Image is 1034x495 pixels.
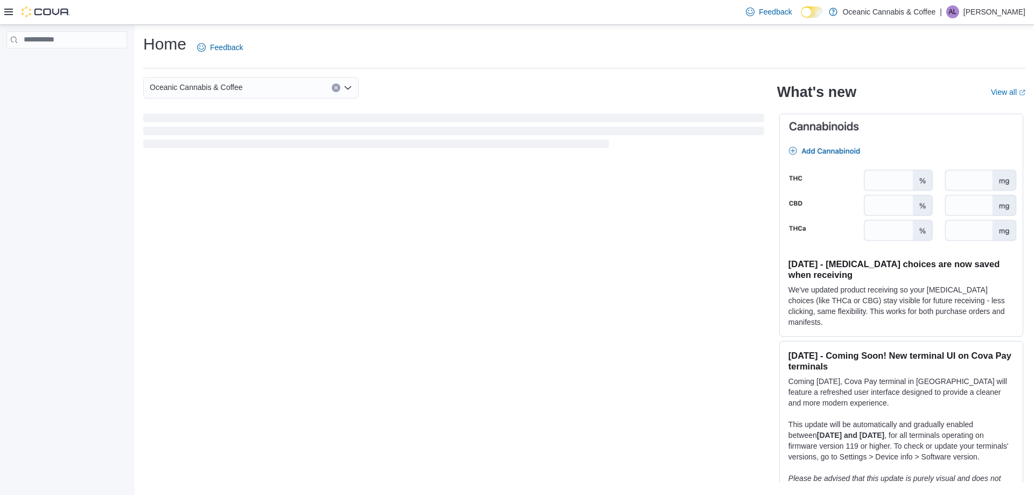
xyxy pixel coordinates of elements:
h2: What's new [777,83,856,101]
button: Clear input [332,83,340,92]
em: Please be advised that this update is purely visual and does not impact payment functionality. [788,474,1001,493]
a: Feedback [742,1,796,23]
p: Oceanic Cannabis & Coffee [843,5,936,18]
input: Dark Mode [801,6,823,18]
svg: External link [1019,89,1025,96]
p: This update will be automatically and gradually enabled between , for all terminals operating on ... [788,419,1014,462]
nav: Complex example [6,51,127,76]
button: Open list of options [344,83,352,92]
h1: Home [143,33,186,55]
div: Anna LeRoux [946,5,959,18]
p: [PERSON_NAME] [963,5,1025,18]
a: View allExternal link [991,88,1025,96]
img: Cova [22,6,70,17]
h3: [DATE] - [MEDICAL_DATA] choices are now saved when receiving [788,259,1014,280]
h3: [DATE] - Coming Soon! New terminal UI on Cova Pay terminals [788,350,1014,372]
strong: [DATE] and [DATE] [817,431,884,440]
span: AL [949,5,957,18]
span: Feedback [759,6,792,17]
span: Feedback [210,42,243,53]
p: | [940,5,942,18]
p: We've updated product receiving so your [MEDICAL_DATA] choices (like THCa or CBG) stay visible fo... [788,284,1014,327]
span: Oceanic Cannabis & Coffee [150,81,243,94]
p: Coming [DATE], Cova Pay terminal in [GEOGRAPHIC_DATA] will feature a refreshed user interface des... [788,376,1014,408]
a: Feedback [193,37,247,58]
span: Loading [143,116,764,150]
